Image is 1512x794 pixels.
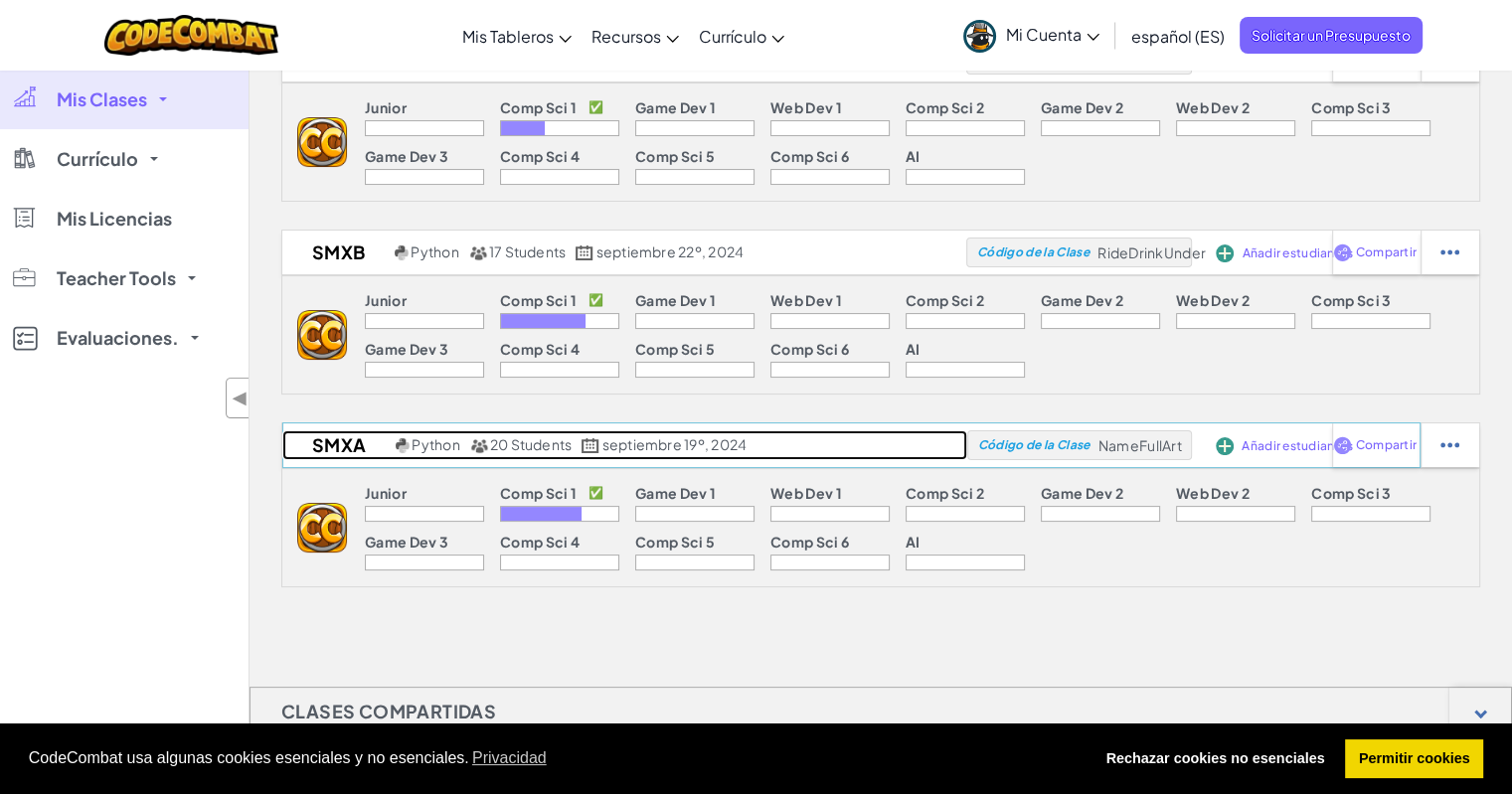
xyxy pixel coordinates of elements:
img: python.png [395,245,410,260]
span: NameFullArt [1098,436,1182,454]
p: Comp Sci 1 [500,292,577,308]
span: 17 Students [489,242,567,260]
span: Python [412,435,459,453]
img: MultipleUsers.png [469,245,487,260]
p: Game Dev 1 [635,292,716,308]
p: AI [906,148,921,164]
a: learn more about cookies [469,743,550,773]
span: CodeCombat usa algunas cookies esenciales y no esenciales. [29,743,1077,773]
p: Comp Sci 3 [1311,99,1391,115]
p: Comp Sci 6 [770,148,849,164]
p: Web Dev 2 [1176,99,1250,115]
img: logo [297,503,347,553]
img: IconShare_Purple.svg [1333,436,1352,454]
img: IconStudentEllipsis.svg [1440,436,1459,454]
p: Comp Sci 5 [635,534,715,550]
p: Game Dev 3 [365,148,448,164]
a: Solicitar un Presupuesto [1240,17,1423,54]
span: Mis Clases [57,90,147,108]
img: logo [297,117,347,167]
img: calendar.svg [576,245,593,260]
p: ✅ [588,99,603,115]
p: Comp Sci 6 [770,534,849,550]
p: Junior [365,485,407,501]
span: Teacher Tools [57,269,176,287]
span: Evaluaciones. [57,329,179,347]
span: septiembre 19º, 2024 [602,435,748,453]
span: septiembre 22º, 2024 [596,242,745,260]
a: smxB Python 17 Students septiembre 22º, 2024 [282,238,966,267]
img: IconShare_Purple.svg [1333,243,1352,261]
p: Comp Sci 4 [500,534,580,550]
img: IconAddStudents.svg [1216,244,1234,262]
span: Currículo [57,150,138,168]
p: Comp Sci 3 [1311,292,1391,308]
p: Game Dev 3 [365,534,448,550]
img: CodeCombat logo [104,15,278,56]
img: avatar [963,20,996,53]
span: Python [411,242,458,260]
p: Game Dev 1 [635,485,716,501]
p: Game Dev 2 [1041,292,1123,308]
p: AI [906,534,921,550]
p: Comp Sci 1 [500,485,577,501]
a: allow cookies [1345,739,1483,779]
span: Mis Tableros [462,26,554,47]
p: Comp Sci 1 [500,99,577,115]
p: ✅ [588,292,603,308]
span: Mi Cuenta [1006,24,1099,45]
p: Comp Sci 2 [906,292,984,308]
img: IconStudentEllipsis.svg [1440,243,1459,261]
p: Comp Sci 6 [770,341,849,357]
span: Mis Licencias [57,210,172,228]
a: Recursos [582,9,689,63]
a: smxA Python 20 Students septiembre 19º, 2024 [282,430,967,460]
span: Código de la Clase [977,246,1090,258]
span: Recursos [591,26,661,47]
span: español (ES) [1131,26,1225,47]
p: Game Dev 2 [1041,485,1123,501]
a: Mis Tableros [452,9,582,63]
p: Junior [365,292,407,308]
img: calendar.svg [582,438,599,453]
p: Game Dev 1 [635,99,716,115]
img: python.png [396,438,411,453]
span: Compartir [1356,439,1417,451]
img: MultipleUsers.png [470,438,488,453]
a: español (ES) [1121,9,1235,63]
p: AI [906,341,921,357]
span: RideDrinkUnder [1097,243,1206,261]
span: 20 Students [490,435,573,453]
p: Game Dev 3 [365,341,448,357]
h2: smxA [282,430,391,460]
span: Compartir [1356,246,1417,258]
p: Comp Sci 2 [906,99,984,115]
p: ✅ [588,485,603,501]
p: Web Dev 2 [1176,485,1250,501]
p: Comp Sci 5 [635,148,715,164]
p: Web Dev 2 [1176,292,1250,308]
span: Código de la Clase [978,439,1091,451]
p: Web Dev 1 [770,292,842,308]
span: ◀ [232,384,249,412]
p: Game Dev 2 [1041,99,1123,115]
a: Mi Cuenta [953,4,1109,67]
a: Currículo [689,9,794,63]
img: logo [297,310,347,360]
p: Comp Sci 4 [500,148,580,164]
a: deny cookies [1092,739,1338,779]
span: Añadir estudiantes [1242,247,1353,259]
p: Comp Sci 3 [1311,485,1391,501]
p: Web Dev 1 [770,485,842,501]
p: Comp Sci 5 [635,341,715,357]
p: Web Dev 1 [770,99,842,115]
span: Currículo [699,26,766,47]
p: Comp Sci 2 [906,485,984,501]
h1: Clases Compartidas [251,687,527,736]
h2: smxB [282,238,390,267]
p: Comp Sci 4 [500,341,580,357]
p: Junior [365,99,407,115]
img: IconAddStudents.svg [1216,437,1234,455]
